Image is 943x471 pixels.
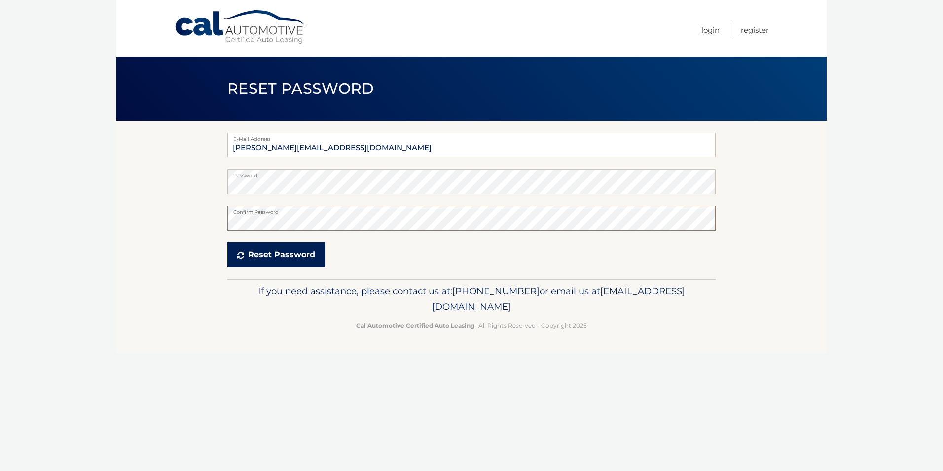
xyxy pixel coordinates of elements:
label: E-Mail Address [227,133,716,141]
input: E-mail Address [227,133,716,157]
a: Register [741,22,769,38]
a: Cal Automotive [174,10,307,45]
strong: Cal Automotive Certified Auto Leasing [356,322,474,329]
button: Reset Password [227,242,325,267]
a: Login [701,22,720,38]
label: Confirm Password [227,206,716,214]
span: [PHONE_NUMBER] [452,285,540,297]
span: Reset Password [227,79,374,98]
label: Password [227,169,716,177]
p: If you need assistance, please contact us at: or email us at [234,283,709,315]
p: - All Rights Reserved - Copyright 2025 [234,320,709,331]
